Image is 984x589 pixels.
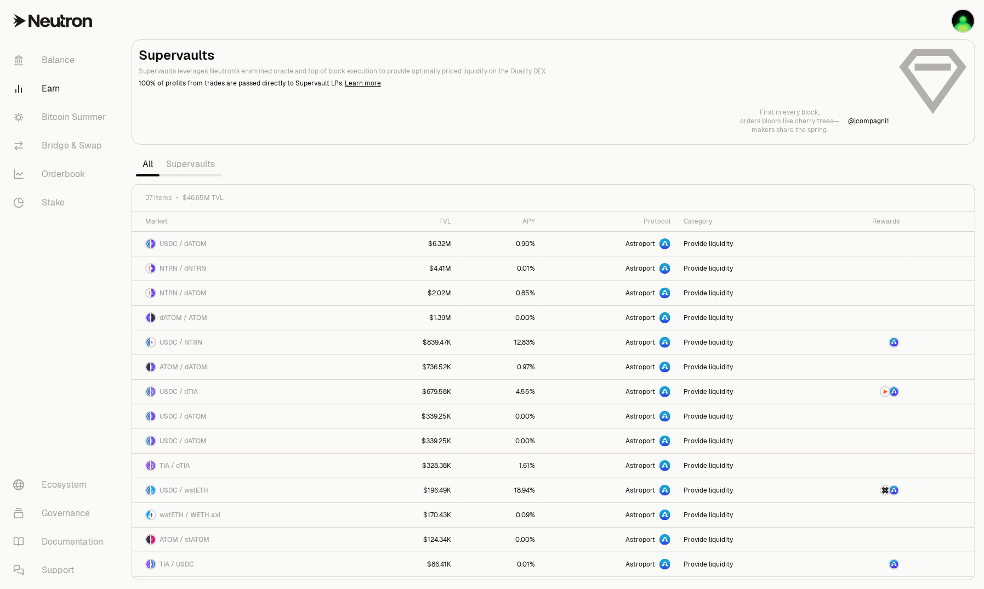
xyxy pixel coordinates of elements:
[848,117,889,125] a: @jcompagni1
[132,552,361,576] a: TIA LogoUSDC LogoTIA / USDC
[160,511,220,519] span: wstETH / WETH.axl
[740,108,839,117] p: First in every block,
[458,281,542,305] a: 0.85%
[146,511,150,519] img: wstETH Logo
[625,437,655,445] span: Astroport
[458,380,542,404] a: 4.55%
[361,232,458,256] a: $6.32M
[151,412,155,421] img: dATOM Logo
[625,511,655,519] span: Astroport
[542,429,677,453] a: Astroport
[139,78,889,88] p: 100% of profits from trades are passed directly to Supervault LPs.
[146,461,150,470] img: TIA Logo
[132,528,361,552] a: ATOM LogostATOM LogoATOM / stATOM
[542,306,677,330] a: Astroport
[151,387,155,396] img: dTIA Logo
[677,454,816,478] a: Provide liquidity
[160,560,194,569] span: TIA / USDC
[542,478,677,502] a: Astroport
[132,503,361,527] a: wstETH LogoWETH.axl LogowstETH / WETH.axl
[132,232,361,256] a: USDC LogodATOM LogoUSDC / dATOM
[132,454,361,478] a: TIA LogodTIA LogoTIA / dTIA
[361,429,458,453] a: $339.25K
[345,79,381,88] a: Learn more
[151,511,155,519] img: WETH.axl Logo
[361,256,458,281] a: $4.41M
[458,256,542,281] a: 0.01%
[183,193,224,202] span: $46.65M TVL
[458,528,542,552] a: 0.00%
[542,281,677,305] a: Astroport
[139,47,889,64] h2: Supervaults
[151,535,155,544] img: stATOM Logo
[368,217,451,226] div: TVL
[151,338,155,347] img: NTRN Logo
[677,256,816,281] a: Provide liquidity
[4,75,118,103] a: Earn
[146,387,150,396] img: USDC Logo
[145,193,172,202] span: 37 items
[132,355,361,379] a: ATOM LogodATOM LogoATOM / dATOM
[625,535,655,544] span: Astroport
[458,454,542,478] a: 1.61%
[548,217,670,226] div: Protocol
[625,363,655,371] span: Astroport
[146,560,150,569] img: TIA Logo
[146,239,150,248] img: USDC Logo
[151,239,155,248] img: dATOM Logo
[151,486,155,495] img: wstETH Logo
[132,306,361,330] a: dATOM LogoATOM LogodATOM / ATOM
[146,363,150,371] img: ATOM Logo
[361,281,458,305] a: $2.02M
[677,478,816,502] a: Provide liquidity
[146,412,150,421] img: USDC Logo
[625,239,655,248] span: Astroport
[458,478,542,502] a: 18.94%
[458,330,542,354] a: 12.83%
[146,264,150,273] img: NTRN Logo
[146,535,150,544] img: ATOM Logo
[160,313,207,322] span: dATOM / ATOM
[848,117,889,125] p: @ jcompagni1
[132,404,361,428] a: USDC LogodATOM LogoUSDC / dATOM
[136,153,160,175] a: All
[542,232,677,256] a: Astroport
[625,264,655,273] span: Astroport
[542,330,677,354] a: Astroport
[881,387,890,396] img: NTRN Logo
[151,461,155,470] img: dTIA Logo
[4,556,118,585] a: Support
[132,429,361,453] a: USDC LogodATOM LogoUSDC / dATOM
[625,387,655,396] span: Astroport
[625,313,655,322] span: Astroport
[625,486,655,495] span: Astroport
[160,239,207,248] span: USDC / dATOM
[146,313,150,322] img: dATOM Logo
[361,528,458,552] a: $124.34K
[146,437,150,445] img: USDC Logo
[361,552,458,576] a: $86.41K
[4,188,118,217] a: Stake
[542,380,677,404] a: Astroport
[542,552,677,576] a: Astroport
[677,330,816,354] a: Provide liquidity
[823,217,900,226] div: Rewards
[740,108,839,134] a: First in every block,orders bloom like cherry trees—makers share the spring.
[132,281,361,305] a: NTRN LogodATOM LogoNTRN / dATOM
[160,412,207,421] span: USDC / dATOM
[151,363,155,371] img: dATOM Logo
[542,355,677,379] a: Astroport
[952,10,974,32] img: Ledger 1 GD
[458,355,542,379] a: 0.97%
[890,387,898,396] img: ASTRO Logo
[677,380,816,404] a: Provide liquidity
[625,289,655,298] span: Astroport
[361,330,458,354] a: $839.47K
[677,503,816,527] a: Provide liquidity
[4,103,118,131] a: Bitcoin Summer
[677,232,816,256] a: Provide liquidity
[677,528,816,552] a: Provide liquidity
[816,552,907,576] a: ASTRO Logo
[542,503,677,527] a: Astroport
[160,387,198,396] span: USDC / dTIA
